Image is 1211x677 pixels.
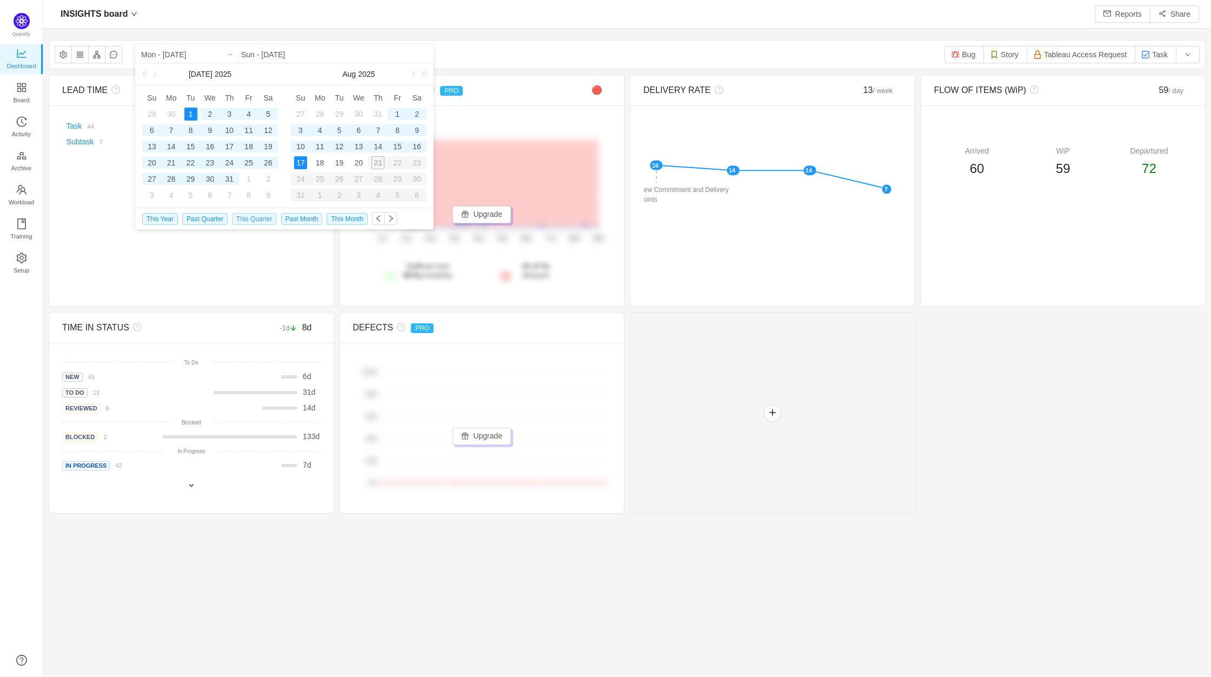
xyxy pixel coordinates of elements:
td: July 26, 2025 [258,155,278,171]
a: 2025 [357,63,376,85]
a: Next year (Control + right) [415,63,429,85]
img: 10902 [1033,50,1042,59]
i: icon: question-circle [1026,85,1039,94]
span: This Quarter [232,213,277,225]
i: icon: question-circle [108,85,120,94]
img: 10315 [990,50,999,59]
td: July 24, 2025 [219,155,239,171]
a: [DATE] [188,63,214,85]
td: September 2, 2025 [330,187,349,203]
div: 1 [391,108,404,121]
div: 1 [242,172,255,185]
i: icon: setting [16,253,27,263]
tspan: 33d [449,235,460,243]
div: 29 [333,108,346,121]
span: Th [219,93,239,103]
div: 24 [223,156,236,169]
span: LEAD TIME [62,85,108,95]
span: Tu [330,93,349,103]
div: 12 [262,124,275,137]
td: July 17, 2025 [219,138,239,155]
div: 28 [368,172,388,185]
a: 44 [82,122,94,130]
td: August 31, 2025 [291,187,310,203]
span: 60 [970,161,984,176]
i: icon: line-chart [16,48,27,59]
td: August 3, 2025 [142,187,162,203]
button: icon: apartment [88,46,105,63]
td: July 20, 2025 [142,155,162,171]
span: INSIGHTS board [61,5,128,23]
td: July 28, 2025 [310,106,330,122]
div: 29 [184,172,197,185]
div: Departured [1106,145,1192,157]
td: August 14, 2025 [368,138,388,155]
button: icon: giftUpgrade [453,428,511,445]
small: 42 [115,462,122,469]
td: September 4, 2025 [368,187,388,203]
td: July 28, 2025 [162,171,181,187]
button: icon: left [372,212,385,225]
span: Setup [14,260,29,281]
i: icon: down [131,11,137,17]
td: August 22, 2025 [388,155,407,171]
td: August 29, 2025 [388,171,407,187]
div: 8 [242,189,255,202]
div: 3 [349,189,369,202]
span: Archive [11,157,31,179]
a: Setup [16,253,27,275]
div: 30 [352,108,365,121]
td: July 31, 2025 [368,106,388,122]
input: Start date [141,48,279,61]
div: 13 [145,140,158,153]
tspan: 44d [473,235,483,243]
div: 3 [294,124,307,137]
th: Sun [291,90,310,106]
a: Previous month (PageUp) [151,63,161,85]
div: 4 [314,124,327,137]
span: Board [14,89,30,111]
div: 5 [262,108,275,121]
td: September 5, 2025 [388,187,407,203]
td: July 29, 2025 [181,171,201,187]
div: 20 [145,156,158,169]
td: August 21, 2025 [368,155,388,171]
span: Quantify [12,31,31,37]
i: icon: appstore [16,82,27,93]
td: August 25, 2025 [310,171,330,187]
button: icon: mailReports [1095,5,1150,23]
button: icon: share-altShare [1150,5,1199,23]
div: 19 [262,140,275,153]
div: 7 [223,189,236,202]
td: August 30, 2025 [407,171,427,187]
div: 30 [203,172,216,185]
th: Sat [407,90,427,106]
a: Dashboard [16,49,27,70]
a: 6 [101,403,109,412]
td: July 22, 2025 [181,155,201,171]
small: / day [1168,87,1183,95]
th: Wed [201,90,220,106]
th: Sun [142,90,162,106]
td: July 12, 2025 [258,122,278,138]
div: 10 [294,140,307,153]
span: We [349,93,369,103]
div: 6 [352,124,365,137]
div: 9 [262,189,275,202]
img: 10318 [1141,50,1150,59]
td: July 30, 2025 [201,171,220,187]
td: July 2, 2025 [201,106,220,122]
th: Tue [330,90,349,106]
div: 10 [223,124,236,137]
span: 13 [863,85,893,95]
td: July 3, 2025 [219,106,239,122]
span: 🔴 [591,85,602,95]
td: July 18, 2025 [239,138,258,155]
a: Aug [341,63,357,85]
th: Mon [162,90,181,106]
td: August 12, 2025 [330,138,349,155]
div: 18 [242,140,255,153]
div: Arrived [934,145,1020,157]
i: icon: question-circle [711,85,723,94]
td: July 15, 2025 [181,138,201,155]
